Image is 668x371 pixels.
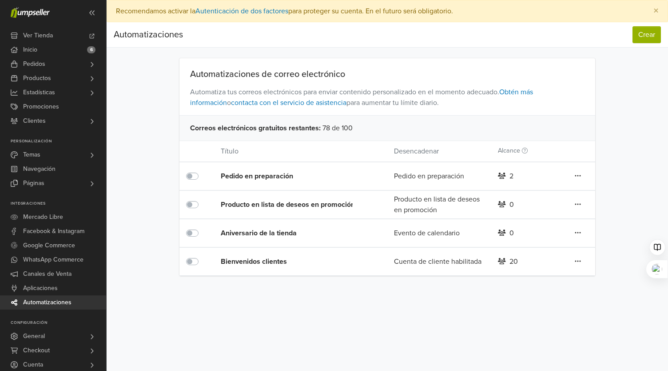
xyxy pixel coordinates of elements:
[87,46,95,53] span: 6
[23,329,45,343] span: General
[509,171,513,181] div: 2
[509,199,514,210] div: 0
[231,98,346,107] a: contacta con el servicio de asistencia
[11,320,106,326] p: Configuración
[498,146,528,156] label: Alcance
[214,146,387,157] div: Título
[23,343,50,358] span: Checkout
[653,4,659,17] span: ×
[387,171,491,181] div: Pedido en preparación
[23,267,72,281] span: Canales de Venta
[23,85,55,100] span: Estadísticas
[221,171,359,181] div: Pedido en preparación
[221,199,359,210] div: Producto en lista de deseos en promoción
[221,228,359,238] div: Aniversario de la tienda
[190,123,321,133] span: Correos electrónicos gratuitos restantes :
[23,148,40,162] span: Temas
[23,253,83,267] span: WhatsApp Commerce
[23,28,53,43] span: Ver Tienda
[509,256,518,267] div: 20
[23,57,45,71] span: Pedidos
[23,224,84,238] span: Facebook & Instagram
[387,146,491,157] div: Desencadenar
[23,210,63,224] span: Mercado Libre
[114,26,183,44] div: Automatizaciones
[23,176,44,190] span: Páginas
[23,71,51,85] span: Productos
[509,228,514,238] div: 0
[195,7,288,16] a: Autenticación de dos factores
[644,0,668,22] button: Close
[11,201,106,206] p: Integraciones
[632,26,661,43] button: Crear
[23,114,46,128] span: Clientes
[387,194,491,215] div: Producto en lista de deseos en promoción
[179,115,596,141] div: 78 de 100
[387,228,491,238] div: Evento de calendario
[221,256,359,267] div: Bienvenidos clientes
[23,281,58,295] span: Aplicaciones
[179,69,596,80] div: Automatizaciones de correo electrónico
[23,43,37,57] span: Inicio
[23,238,75,253] span: Google Commerce
[179,80,596,115] span: Automatiza tus correos electrónicos para enviar contenido personalizado en el momento adecuado. o...
[387,256,491,267] div: Cuenta de cliente habilitada
[23,100,59,114] span: Promociones
[11,139,106,144] p: Personalización
[23,295,72,310] span: Automatizaciones
[23,162,56,176] span: Navegación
